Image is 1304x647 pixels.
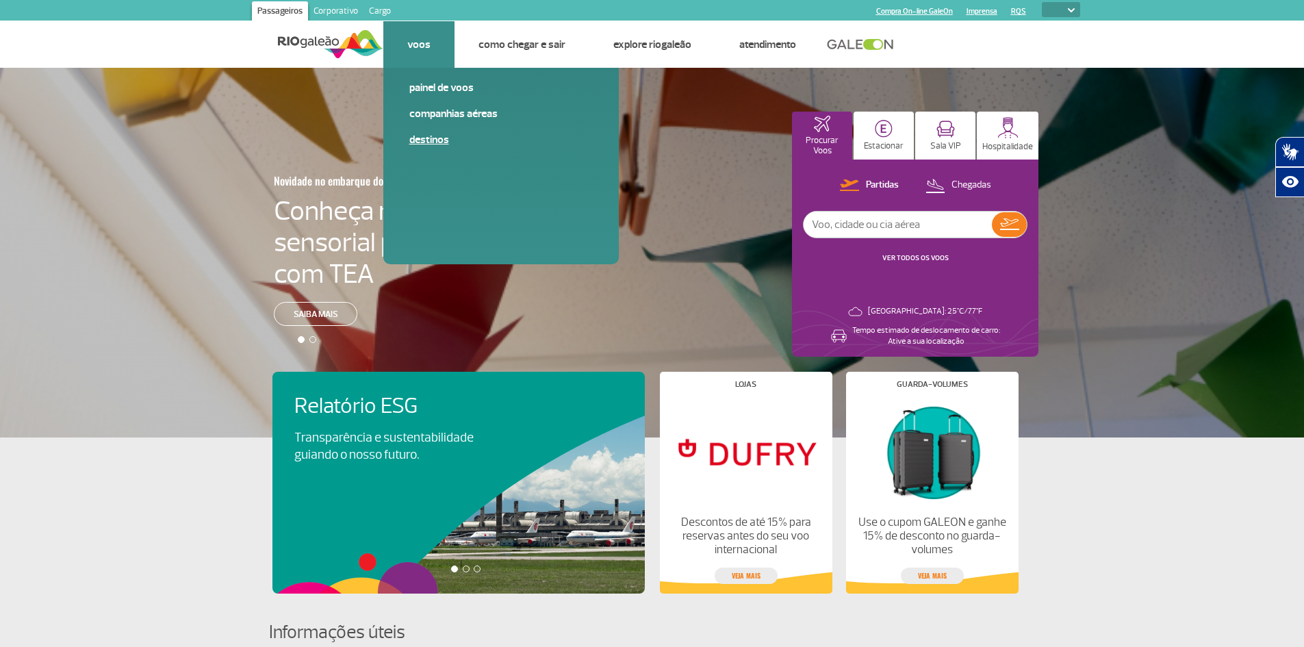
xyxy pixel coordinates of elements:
button: Chegadas [921,177,995,194]
a: Relatório ESGTransparência e sustentabilidade guiando o nosso futuro. [294,394,623,464]
button: Abrir recursos assistivos. [1275,167,1304,197]
input: Voo, cidade ou cia aérea [804,212,992,238]
a: Passageiros [252,1,308,23]
button: Partidas [836,177,903,194]
p: Procurar Voos [799,136,845,156]
p: Partidas [866,179,899,192]
p: [GEOGRAPHIC_DATA]: 25°C/77°F [868,306,982,317]
a: Imprensa [967,7,997,16]
button: VER TODOS OS VOOS [878,253,953,264]
div: Plugin de acessibilidade da Hand Talk. [1275,137,1304,197]
p: Chegadas [951,179,991,192]
button: Sala VIP [915,112,975,160]
a: Voos [407,38,431,51]
a: Explore RIOgaleão [613,38,691,51]
img: vipRoom.svg [936,120,955,138]
img: carParkingHome.svg [875,120,893,138]
img: Lojas [671,399,820,505]
a: Atendimento [739,38,796,51]
a: Saiba mais [274,302,357,326]
a: Painel de voos [409,80,593,95]
p: Descontos de até 15% para reservas antes do seu voo internacional [671,516,820,557]
a: veja mais [901,568,964,584]
button: Estacionar [854,112,914,160]
p: Tempo estimado de deslocamento de carro: Ative a sua localização [852,325,1000,347]
p: Estacionar [864,141,904,151]
img: Guarda-volumes [857,399,1006,505]
a: Compra On-line GaleOn [876,7,953,16]
p: Transparência e sustentabilidade guiando o nosso futuro. [294,429,489,464]
h4: Informações úteis [269,620,1036,645]
img: airplaneHomeActive.svg [814,116,830,132]
h4: Conheça nossa sala sensorial para passageiros com TEA [274,195,570,290]
p: Sala VIP [930,141,961,151]
button: Procurar Voos [792,112,852,160]
a: veja mais [715,568,778,584]
p: Hospitalidade [982,142,1033,152]
a: Como chegar e sair [478,38,565,51]
button: Hospitalidade [977,112,1038,160]
h4: Guarda-volumes [897,381,968,388]
h4: Lojas [735,381,756,388]
h3: Novidade no embarque doméstico [274,166,502,195]
a: Companhias Aéreas [409,106,593,121]
a: Corporativo [308,1,363,23]
a: RQS [1011,7,1026,16]
img: hospitality.svg [997,117,1019,138]
a: Cargo [363,1,396,23]
h4: Relatório ESG [294,394,512,419]
a: VER TODOS OS VOOS [882,253,949,262]
button: Abrir tradutor de língua de sinais. [1275,137,1304,167]
p: Use o cupom GALEON e ganhe 15% de desconto no guarda-volumes [857,516,1006,557]
a: Destinos [409,132,593,147]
